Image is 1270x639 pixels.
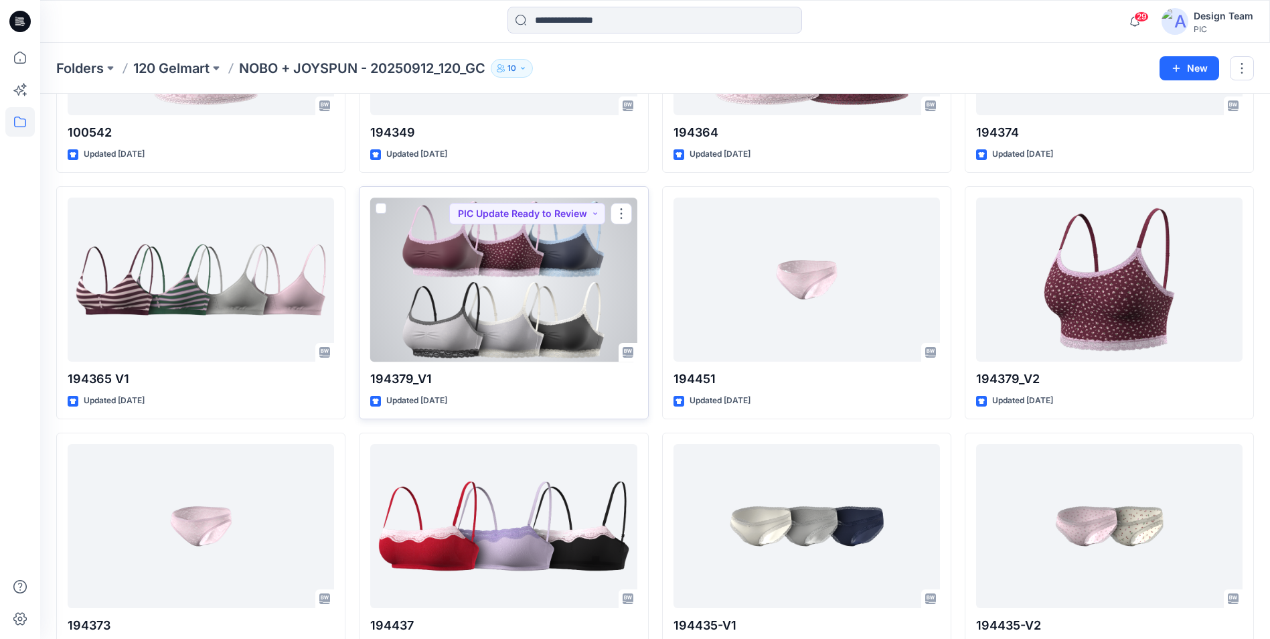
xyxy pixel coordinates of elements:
[992,147,1053,161] p: Updated [DATE]
[133,59,210,78] a: 120 Gelmart
[370,444,637,608] a: 194437
[68,370,334,388] p: 194365 V1
[1160,56,1219,80] button: New
[239,59,485,78] p: NOBO + JOYSPUN - 20250912_120_GC
[690,147,750,161] p: Updated [DATE]
[976,198,1243,362] a: 194379_V2
[370,370,637,388] p: 194379_V1
[673,370,940,388] p: 194451
[84,394,145,408] p: Updated [DATE]
[386,147,447,161] p: Updated [DATE]
[386,394,447,408] p: Updated [DATE]
[507,61,516,76] p: 10
[68,616,334,635] p: 194373
[1134,11,1149,22] span: 29
[673,444,940,608] a: 194435-V1
[370,616,637,635] p: 194437
[1194,8,1253,24] div: Design Team
[992,394,1053,408] p: Updated [DATE]
[673,198,940,362] a: 194451
[68,198,334,362] a: 194365 V1
[976,123,1243,142] p: 194374
[976,444,1243,608] a: 194435-V2
[370,198,637,362] a: 194379_V1
[976,616,1243,635] p: 194435-V2
[491,59,533,78] button: 10
[84,147,145,161] p: Updated [DATE]
[673,123,940,142] p: 194364
[68,123,334,142] p: 100542
[1194,24,1253,34] div: PIC
[56,59,104,78] a: Folders
[1162,8,1188,35] img: avatar
[370,123,637,142] p: 194349
[976,370,1243,388] p: 194379_V2
[690,394,750,408] p: Updated [DATE]
[673,616,940,635] p: 194435-V1
[68,444,334,608] a: 194373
